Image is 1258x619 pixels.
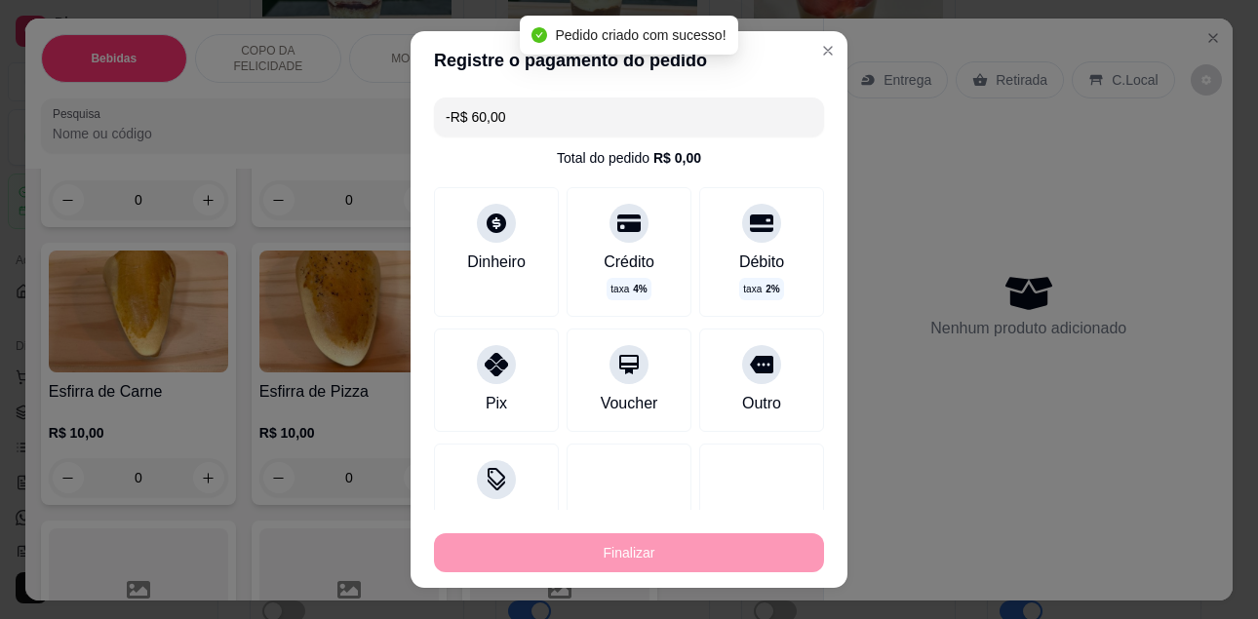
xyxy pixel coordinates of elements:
[742,392,781,415] div: Outro
[743,282,779,296] p: taxa
[557,148,701,168] div: Total do pedido
[463,507,530,530] div: Desconto
[812,35,844,66] button: Close
[446,97,812,136] input: Ex.: hambúrguer de cordeiro
[766,282,779,296] span: 2 %
[610,282,647,296] p: taxa
[604,251,654,274] div: Crédito
[411,31,847,90] header: Registre o pagamento do pedido
[739,251,784,274] div: Débito
[633,282,647,296] span: 4 %
[653,148,701,168] div: R$ 0,00
[467,251,526,274] div: Dinheiro
[601,392,658,415] div: Voucher
[531,27,547,43] span: check-circle
[486,392,507,415] div: Pix
[555,27,726,43] span: Pedido criado com sucesso!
